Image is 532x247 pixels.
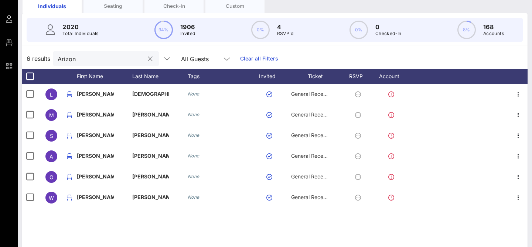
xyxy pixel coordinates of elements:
[77,104,114,125] p: [PERSON_NAME]
[28,2,76,10] div: Individuals
[180,30,195,37] p: Invited
[180,22,195,31] p: 1906
[188,153,199,159] i: None
[240,55,278,63] a: Clear all Filters
[291,153,335,159] span: General Reception
[49,195,54,201] span: W
[150,3,198,10] div: Check-In
[277,30,294,37] p: RSVP`d
[49,112,54,118] span: M
[177,51,236,66] div: All Guests
[483,22,504,31] p: 168
[291,91,335,97] span: General Reception
[89,3,137,10] div: Seating
[347,69,372,84] div: RSVP
[77,166,114,187] p: [PERSON_NAME]
[62,22,99,31] p: 2020
[375,22,402,31] p: 0
[188,174,199,179] i: None
[132,146,169,166] p: [PERSON_NAME]
[277,22,294,31] p: 4
[50,153,53,160] span: A
[77,69,132,84] div: First Name
[132,125,169,146] p: [PERSON_NAME]-Ze…
[77,146,114,166] p: [PERSON_NAME]
[372,69,413,84] div: Account
[77,84,114,104] p: [PERSON_NAME]
[50,133,53,139] span: S
[188,132,199,138] i: None
[148,55,153,63] button: clear icon
[291,173,335,180] span: General Reception
[50,174,54,180] span: O
[250,69,291,84] div: Invited
[77,125,114,146] p: [PERSON_NAME]
[291,111,335,118] span: General Reception
[132,166,169,187] p: [PERSON_NAME]
[132,84,169,104] p: [DEMOGRAPHIC_DATA]
[188,69,250,84] div: Tags
[188,112,199,117] i: None
[291,194,335,200] span: General Reception
[211,3,259,10] div: Custom
[291,132,335,138] span: General Reception
[291,69,347,84] div: Ticket
[132,187,169,208] p: [PERSON_NAME]
[188,194,199,200] i: None
[77,187,114,208] p: [PERSON_NAME]
[375,30,402,37] p: Checked-In
[27,54,50,63] span: 6 results
[483,30,504,37] p: Accounts
[50,91,53,98] span: L
[132,104,169,125] p: [PERSON_NAME] Ma…
[62,30,99,37] p: Total Individuals
[188,91,199,97] i: None
[132,69,188,84] div: Last Name
[181,56,209,62] div: All Guests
